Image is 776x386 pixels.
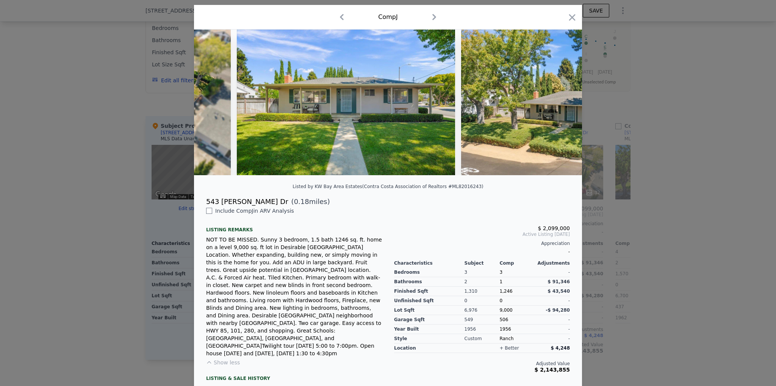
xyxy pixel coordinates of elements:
[548,289,570,294] span: $ 43,540
[394,296,465,306] div: Unfinished Sqft
[394,277,465,287] div: Bathrooms
[538,225,570,231] span: $ 2,099,000
[465,277,500,287] div: 2
[394,306,465,315] div: Lot Sqft
[212,208,297,214] span: Include Comp J in ARV Analysis
[499,260,535,266] div: Comp
[499,325,535,334] div: 1956
[206,221,382,233] div: Listing remarks
[378,13,397,22] div: Comp J
[546,308,570,313] span: -$ 94,280
[465,268,500,277] div: 3
[499,345,519,351] div: + better
[465,325,500,334] div: 1956
[206,375,382,383] div: LISTING & SALE HISTORY
[206,236,382,357] div: NOT TO BE MISSED. Sunny 3 bedroom, 1.5 bath 1246 sq. ft. home on a level 9,000 sq. ft lot in Desi...
[499,277,535,287] div: 1
[394,361,570,367] div: Adjusted Value
[394,287,465,296] div: Finished Sqft
[551,345,570,351] span: $ 4,248
[535,367,570,373] span: $ 2,143,855
[548,279,570,284] span: $ 91,346
[499,317,508,322] span: 506
[206,196,288,207] div: 543 [PERSON_NAME] Dr
[394,231,570,237] span: Active Listing [DATE]
[499,270,502,275] span: 3
[535,315,570,325] div: -
[288,196,330,207] span: ( miles)
[465,306,500,315] div: 6,976
[394,325,465,334] div: Year Built
[394,260,465,266] div: Characteristics
[465,334,500,344] div: Custom
[237,30,455,175] img: Property Img
[499,298,502,303] span: 0
[394,246,570,257] div: -
[465,287,500,296] div: 1,310
[465,315,500,325] div: 549
[394,344,465,353] div: location
[499,289,512,294] span: 1,246
[394,268,465,277] div: Bedrooms
[461,30,680,175] img: Property Img
[465,260,500,266] div: Subject
[465,296,500,306] div: 0
[499,308,512,313] span: 9,000
[394,240,570,246] div: Appreciation
[394,315,465,325] div: Garage Sqft
[294,198,309,206] span: 0.18
[293,184,483,189] div: Listed by KW Bay Area Estates (Contra Costa Association of Realtors #ML82016243)
[535,296,570,306] div: -
[535,268,570,277] div: -
[206,359,240,366] button: Show less
[394,334,465,344] div: Style
[535,325,570,334] div: -
[499,334,535,344] div: Ranch
[535,260,570,266] div: Adjustments
[535,334,570,344] div: -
